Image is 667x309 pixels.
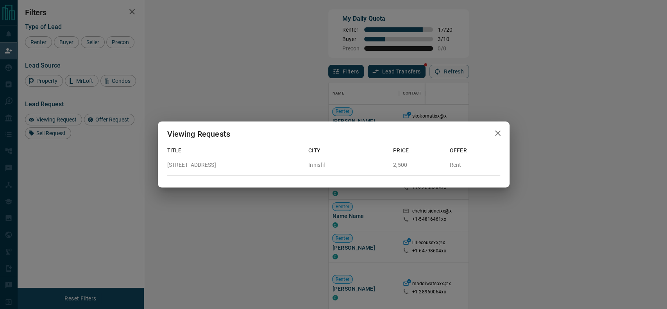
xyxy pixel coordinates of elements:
p: Price [393,146,443,155]
p: [STREET_ADDRESS] [167,161,302,169]
p: Rent [450,161,500,169]
p: Offer [450,146,500,155]
p: 2,500 [393,161,443,169]
h2: Viewing Requests [158,121,240,146]
p: Title [167,146,302,155]
p: City [308,146,387,155]
p: Innisfil [308,161,387,169]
